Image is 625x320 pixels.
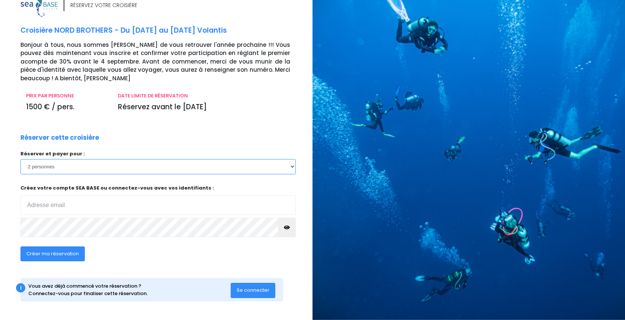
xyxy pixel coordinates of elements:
[118,92,290,100] p: DATE LIMITE DE RÉSERVATION
[118,102,290,113] p: Réservez avant le [DATE]
[20,25,307,36] p: Croisière NORD BROTHERS - Du [DATE] au [DATE] Volantis
[20,195,296,215] input: Adresse email
[231,287,275,293] a: Se connecter
[20,150,296,158] p: Réserver et payer pour :
[28,282,231,297] div: Vous avez déjà commencé votre réservation ? Connectez-vous pour finaliser cette réservation.
[26,250,79,257] span: Créer ma réservation
[231,283,275,298] button: Se connecter
[20,246,85,261] button: Créer ma réservation
[20,133,99,143] p: Réserver cette croisière
[70,1,137,9] div: RÉSERVEZ VOTRE CROISIÈRE
[237,287,269,294] span: Se connecter
[16,283,25,292] div: i
[26,92,107,100] p: PRIX PAR PERSONNE
[20,41,307,83] p: Bonjour à tous, nous sommes [PERSON_NAME] de vous retrouver l'année prochaine !!! Vous pouvez dès...
[26,102,107,113] p: 1500 € / pers.
[20,184,296,215] p: Créez votre compte SEA BASE ou connectez-vous avec vos identifiants :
